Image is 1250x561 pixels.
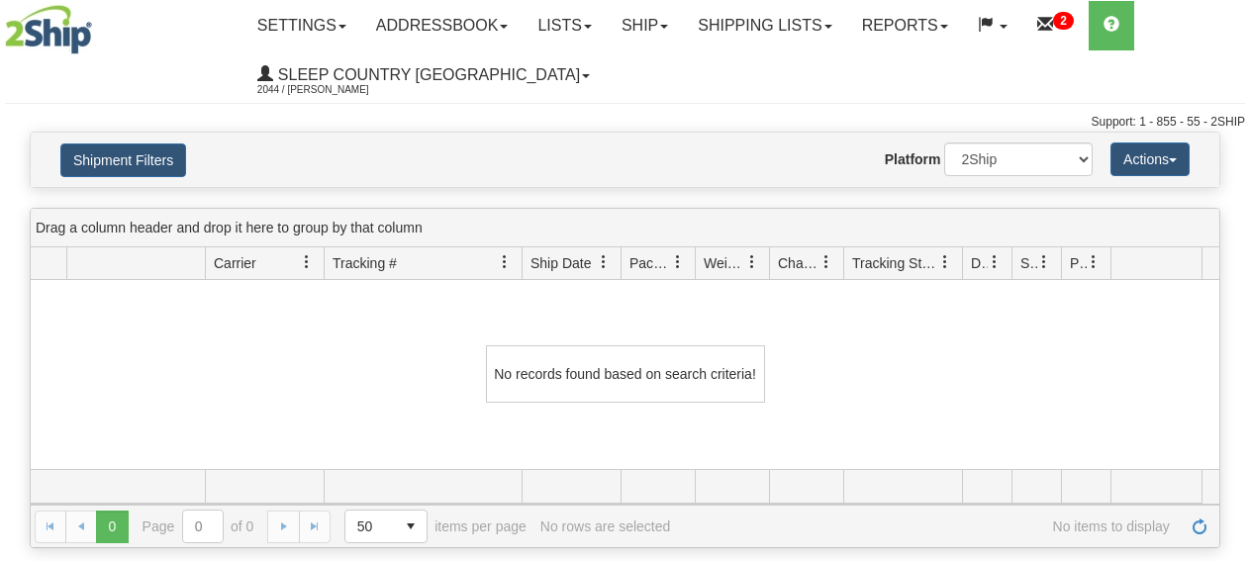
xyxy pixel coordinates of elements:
[1204,179,1248,381] iframe: chat widget
[344,510,428,543] span: Page sizes drop down
[344,510,527,543] span: items per page
[629,253,671,273] span: Packages
[143,510,254,543] span: Page of 0
[810,245,843,279] a: Charge filter column settings
[661,245,695,279] a: Packages filter column settings
[885,149,941,169] label: Platform
[704,253,745,273] span: Weight
[5,5,92,54] img: logo2044.jpg
[5,114,1245,131] div: Support: 1 - 855 - 55 - 2SHIP
[333,253,397,273] span: Tracking #
[852,253,938,273] span: Tracking Status
[242,50,605,100] a: Sleep Country [GEOGRAPHIC_DATA] 2044 / [PERSON_NAME]
[928,245,962,279] a: Tracking Status filter column settings
[684,518,1170,534] span: No items to display
[1020,253,1037,273] span: Shipment Issues
[847,1,963,50] a: Reports
[31,209,1219,247] div: grid grouping header
[1110,142,1190,176] button: Actions
[96,511,128,542] span: Page 0
[1022,1,1089,50] a: 2
[395,511,427,542] span: select
[683,1,846,50] a: Shipping lists
[1184,511,1215,542] a: Refresh
[242,1,361,50] a: Settings
[357,516,383,536] span: 50
[540,518,671,534] div: No rows are selected
[778,253,819,273] span: Charge
[530,253,591,273] span: Ship Date
[257,80,406,100] span: 2044 / [PERSON_NAME]
[486,345,765,403] div: No records found based on search criteria!
[273,66,580,83] span: Sleep Country [GEOGRAPHIC_DATA]
[290,245,324,279] a: Carrier filter column settings
[978,245,1011,279] a: Delivery Status filter column settings
[1077,245,1110,279] a: Pickup Status filter column settings
[607,1,683,50] a: Ship
[1070,253,1087,273] span: Pickup Status
[971,253,988,273] span: Delivery Status
[735,245,769,279] a: Weight filter column settings
[587,245,621,279] a: Ship Date filter column settings
[523,1,606,50] a: Lists
[361,1,524,50] a: Addressbook
[60,143,186,177] button: Shipment Filters
[1027,245,1061,279] a: Shipment Issues filter column settings
[488,245,522,279] a: Tracking # filter column settings
[1053,12,1074,30] sup: 2
[214,253,256,273] span: Carrier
